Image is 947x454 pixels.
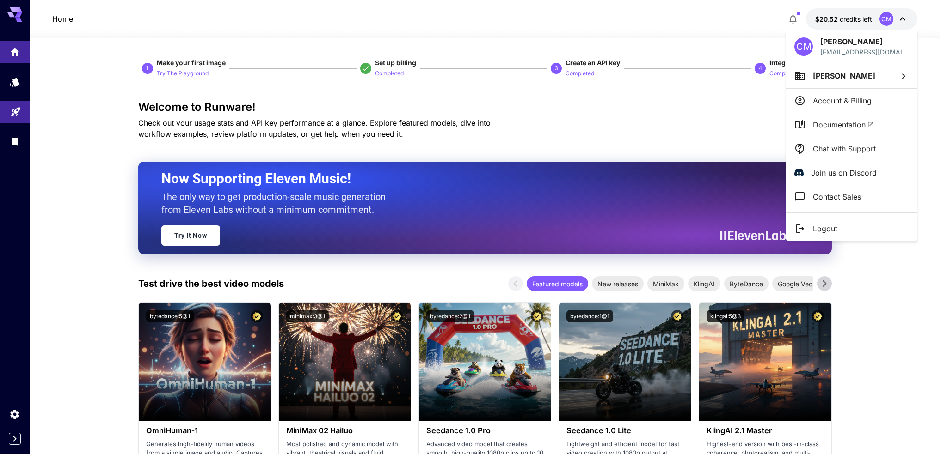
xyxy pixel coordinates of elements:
div: CM [794,37,813,56]
span: Documentation [813,119,874,130]
span: [PERSON_NAME] [813,71,875,80]
p: [EMAIL_ADDRESS][DOMAIN_NAME] [820,47,909,57]
button: [PERSON_NAME] [786,63,917,88]
p: Logout [813,223,837,234]
p: Account & Billing [813,95,872,106]
p: [PERSON_NAME] [820,36,909,47]
p: Chat with Support [813,143,876,154]
p: Join us on Discord [811,167,877,178]
p: Contact Sales [813,191,861,202]
div: cal@coditechnologies.io [820,47,909,57]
